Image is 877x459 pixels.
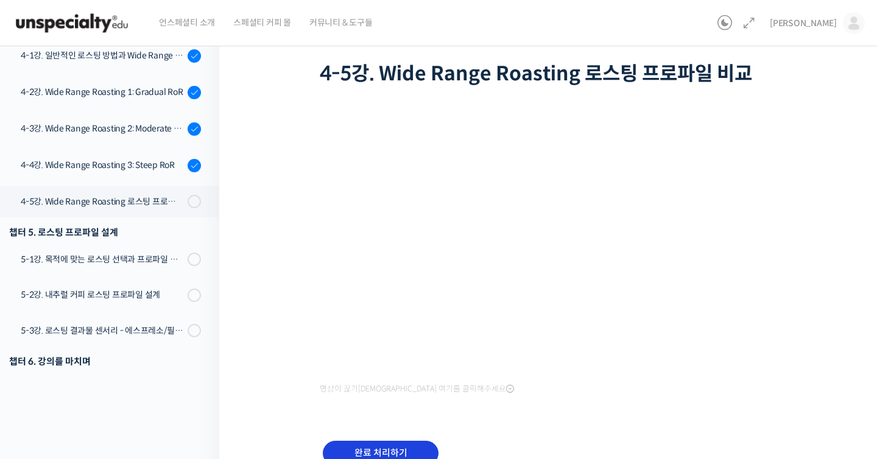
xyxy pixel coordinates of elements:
[770,18,837,29] span: [PERSON_NAME]
[111,377,126,387] span: 대화
[21,49,184,62] div: 4-1강. 일반적인 로스팅 방법과 Wide Range Roasting
[21,288,184,301] div: 5-2강. 내추럴 커피 로스팅 프로파일 설계
[320,384,514,394] span: 영상이 끊기[DEMOGRAPHIC_DATA] 여기를 클릭해주세요
[320,62,783,85] h1: 4-5강. Wide Range Roasting 로스팅 프로파일 비교
[21,324,184,337] div: 5-3강. 로스팅 결과물 센서리 - 에스프레소/필터 커피
[9,353,201,370] div: 챕터 6. 강의를 마치며
[80,358,157,388] a: 대화
[157,358,234,388] a: 설정
[21,85,184,99] div: 4-2강. Wide Range Roasting 1: Gradual RoR
[21,122,184,135] div: 4-3강. Wide Range Roasting 2: Moderate RoR
[4,358,80,388] a: 홈
[9,224,201,240] div: 챕터 5. 로스팅 프로파일 설계
[21,158,184,172] div: 4-4강. Wide Range Roasting 3: Steep RoR
[21,195,184,208] div: 4-5강. Wide Range Roasting 로스팅 프로파일 비교
[21,253,184,266] div: 5-1강. 목적에 맞는 로스팅 선택과 프로파일 설계
[38,376,46,386] span: 홈
[188,376,203,386] span: 설정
